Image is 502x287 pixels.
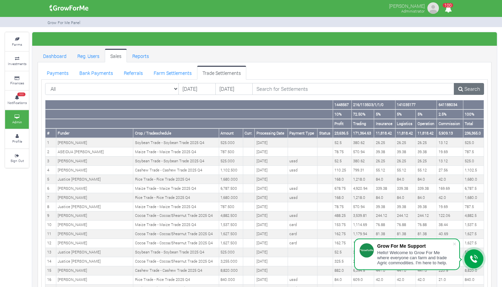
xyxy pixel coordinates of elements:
[374,157,395,166] td: 26.25
[374,229,395,239] td: 81.38
[56,266,133,275] td: [PERSON_NAME]
[219,175,243,184] td: 1,680.000
[288,193,317,202] td: ussd
[74,66,118,79] a: Bank Payments
[219,275,243,284] td: 840.000
[437,229,463,239] td: 40.69
[5,91,29,109] a: 100 Notifications
[133,166,219,175] td: Cashew Trade - Cashew Trade 2025 Q4
[437,266,463,275] td: 220.5
[463,109,484,119] th: 100%
[288,239,317,248] td: card
[219,157,243,166] td: 525.000
[463,128,484,138] th: 236,365.0
[133,229,219,239] td: Cocoa Trade - Cocoa/Shearnut Trade 2025 Q4
[374,202,395,211] td: 39.38
[133,202,219,211] td: Maize Trade - Maize Trade 2025 Q4
[56,211,133,220] td: [PERSON_NAME]
[5,52,29,70] a: Investments
[45,157,56,166] td: 3
[463,175,484,184] td: 1,680.0
[437,193,463,202] td: 42.0
[255,257,288,266] td: [DATE]
[243,128,255,138] th: Curr.
[5,129,29,148] a: Profile
[395,147,416,157] td: 39.38
[333,202,351,211] td: 78.75
[437,147,463,157] td: 19.69
[463,184,484,193] td: 6,787.5
[351,266,374,275] td: 6,394.5
[374,175,395,184] td: 84.0
[333,119,351,128] th: Profit
[105,49,127,62] a: Sales
[56,175,133,184] td: Justice [PERSON_NAME]
[45,257,56,266] td: 14
[416,220,437,229] td: 76.88
[416,109,437,119] th: 5%
[219,184,243,193] td: 6,787.500
[45,147,56,157] td: 2
[17,93,25,97] span: 100
[255,166,288,175] td: [DATE]
[133,184,219,193] td: Maize Trade - Maize Trade 2025 Q4
[351,119,374,128] th: Trading
[395,184,416,193] td: 339.38
[463,211,484,220] td: 4,882.5
[374,275,395,284] td: 42.0
[437,157,463,166] td: 13.12
[333,248,351,257] td: 52.5
[56,248,133,257] td: Justice [PERSON_NAME]
[288,229,317,239] td: card
[148,66,197,79] a: Farm Settlements
[45,229,56,239] td: 11
[133,248,219,257] td: Soybean Trade - Soybean Trade 2025 Q4
[45,193,56,202] td: 7
[47,20,80,25] small: Grow For Me Panel
[351,211,374,220] td: 3,539.81
[395,211,416,220] td: 244.12
[416,128,437,138] th: 11,818.42
[374,211,395,220] td: 244.12
[416,138,437,147] td: 26.25
[416,157,437,166] td: 26.25
[219,239,243,248] td: 1,627.500
[333,157,351,166] td: 52.5
[351,239,374,248] td: 1,179.94
[374,220,395,229] td: 76.88
[45,248,56,257] td: 13
[7,100,27,105] small: Notifications
[255,266,288,275] td: [DATE]
[389,1,425,9] p: [PERSON_NAME]
[333,175,351,184] td: 168.0
[416,147,437,157] td: 39.38
[288,166,317,175] td: ussd
[374,138,395,147] td: 26.25
[374,266,395,275] td: 441.0
[255,147,288,157] td: [DATE]
[463,157,484,166] td: 525.0
[395,229,416,239] td: 81.38
[133,239,219,248] td: Cocoa Trade - Cocoa/Shearnut Trade 2025 Q4
[133,193,219,202] td: Rice Trade - Rice Trade 2025 Q4
[416,229,437,239] td: 81.38
[133,175,219,184] td: Rice Trade - Rice Trade 2025 Q4
[351,220,374,229] td: 1,114.69
[56,166,133,175] td: [PERSON_NAME]
[377,243,452,249] div: Grow For Me Support
[133,157,219,166] td: Soybean Trade - Soybean Trade 2025 Q4
[255,202,288,211] td: [DATE]
[463,147,484,157] td: 787.5
[395,202,416,211] td: 39.38
[45,202,56,211] td: 8
[401,8,425,14] small: Administrator
[437,128,463,138] th: 5,909.13
[127,49,154,62] a: Reports
[133,275,219,284] td: Rice Trade - Rice Trade 2025 Q4
[56,257,133,266] td: Justice [PERSON_NAME]
[395,220,416,229] td: 76.88
[351,184,374,193] td: 4,920.94
[12,120,22,124] small: Admin
[56,184,133,193] td: [PERSON_NAME]
[351,193,374,202] td: 1,218.0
